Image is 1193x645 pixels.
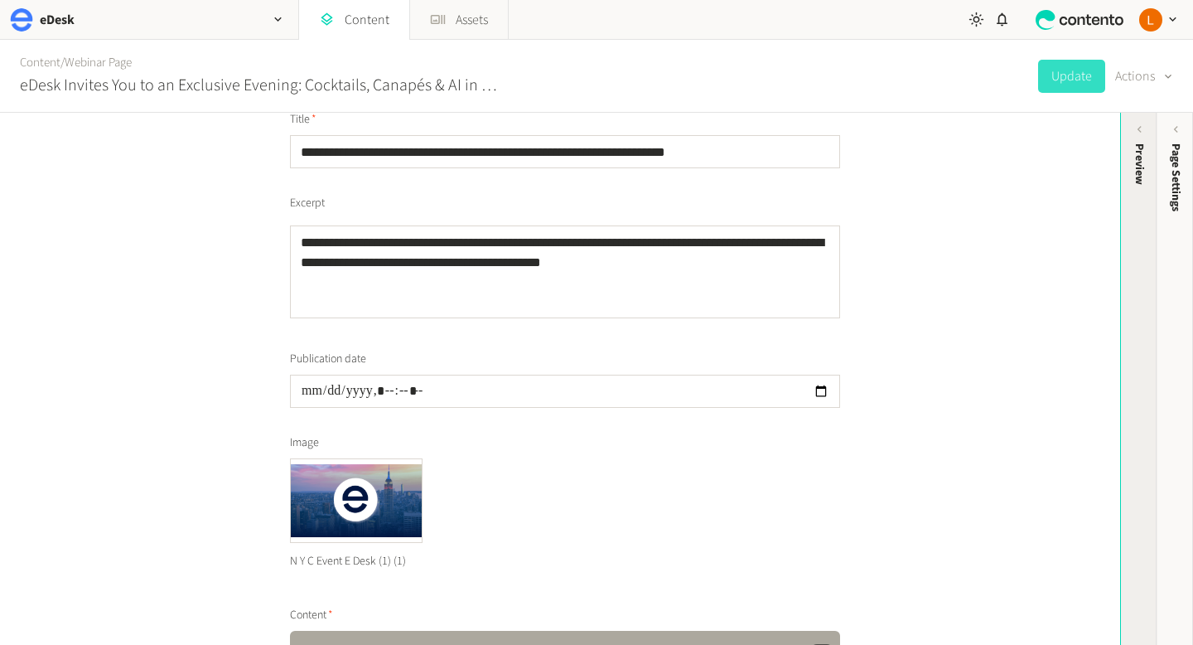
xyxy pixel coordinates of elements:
div: N Y C Event E Desk (1) (1) [290,543,423,580]
div: Preview [1131,143,1148,185]
img: Laura Kane [1139,8,1162,32]
span: / [60,54,65,71]
a: Webinar Page [65,54,132,71]
a: Content [20,54,60,71]
button: Actions [1115,60,1173,93]
h2: eDesk [40,10,75,30]
button: Update [1038,60,1105,93]
span: Excerpt [290,195,325,212]
span: Publication date [290,351,366,368]
span: Image [290,434,319,452]
img: N Y C Event E Desk (1) (1) [291,459,422,542]
span: Title [290,111,316,129]
h2: eDesk Invites You to an Exclusive Evening: Cocktails, Canapés & AI in [GEOGRAPHIC_DATA] [20,73,497,98]
span: Content [290,607,333,624]
img: eDesk [10,8,33,32]
span: Page Settings [1167,143,1185,211]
